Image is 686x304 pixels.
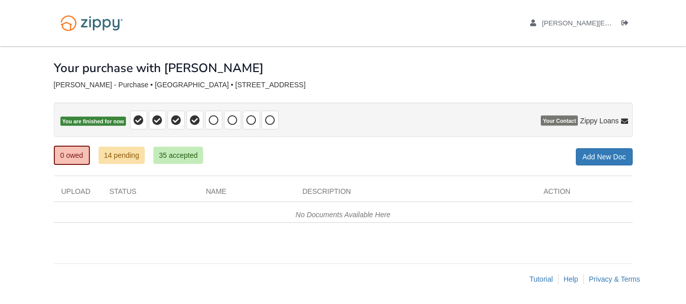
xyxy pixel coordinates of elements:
[60,117,126,126] span: You are finished for now
[564,275,578,283] a: Help
[296,211,390,219] em: No Documents Available Here
[576,148,633,165] a: Add New Doc
[54,186,102,201] div: Upload
[295,186,536,201] div: Description
[530,275,553,283] a: Tutorial
[54,81,633,89] div: [PERSON_NAME] - Purchase • [GEOGRAPHIC_DATA] • [STREET_ADDRESS]
[54,10,129,36] img: Logo
[102,186,199,201] div: Status
[622,19,633,29] a: Log out
[99,147,145,164] a: 14 pending
[153,147,203,164] a: 35 accepted
[54,146,90,165] a: 0 owed
[589,275,640,283] a: Privacy & Terms
[580,116,618,126] span: Zippy Loans
[536,186,633,201] div: Action
[541,116,578,126] span: Your Contact
[54,61,264,75] h1: Your purchase with [PERSON_NAME]
[199,186,295,201] div: Name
